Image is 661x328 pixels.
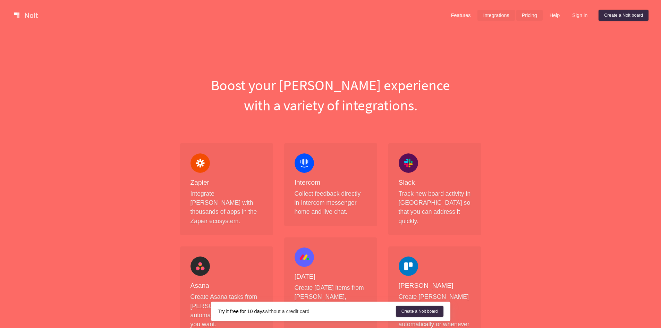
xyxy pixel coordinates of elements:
[399,281,471,290] h4: [PERSON_NAME]
[218,309,265,314] strong: Try it free for 10 days
[175,75,487,115] h1: Boost your [PERSON_NAME] experience with a variety of integrations.
[295,178,367,187] h4: Intercom
[190,178,263,187] h4: Zapier
[567,10,593,21] a: Sign in
[396,306,443,317] a: Create a Nolt board
[295,283,367,320] p: Create [DATE] items from [PERSON_NAME], automatically or whenever you want.
[446,10,476,21] a: Features
[295,272,367,281] h4: [DATE]
[190,189,263,226] p: Integrate [PERSON_NAME] with thousands of apps in the Zapier ecosystem.
[477,10,515,21] a: Integrations
[399,189,471,226] p: Track new board activity in [GEOGRAPHIC_DATA] so that you can address it quickly.
[218,308,396,315] div: without a credit card
[399,178,471,187] h4: Slack
[295,189,367,217] p: Collect feedback directly in Intercom messenger home and live chat.
[599,10,649,21] a: Create a Nolt board
[544,10,566,21] a: Help
[516,10,543,21] a: Pricing
[190,281,263,290] h4: Asana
